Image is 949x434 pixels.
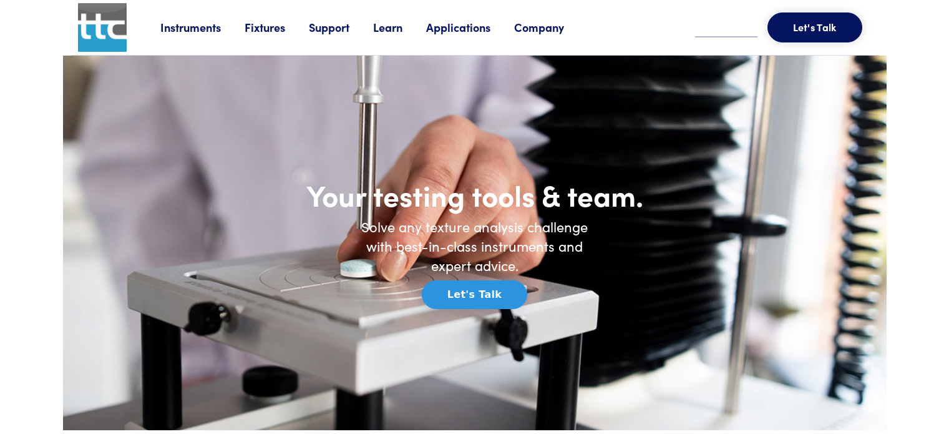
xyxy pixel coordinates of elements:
[309,19,373,35] a: Support
[350,217,600,275] h6: Solve any texture analysis challenge with best-in-class instruments and expert advice.
[767,12,862,42] button: Let's Talk
[225,177,724,213] h1: Your testing tools & team.
[373,19,426,35] a: Learn
[245,19,309,35] a: Fixtures
[160,19,245,35] a: Instruments
[514,19,588,35] a: Company
[78,3,127,52] img: ttc_logo_1x1_v1.0.png
[426,19,514,35] a: Applications
[422,280,527,309] button: Let's Talk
